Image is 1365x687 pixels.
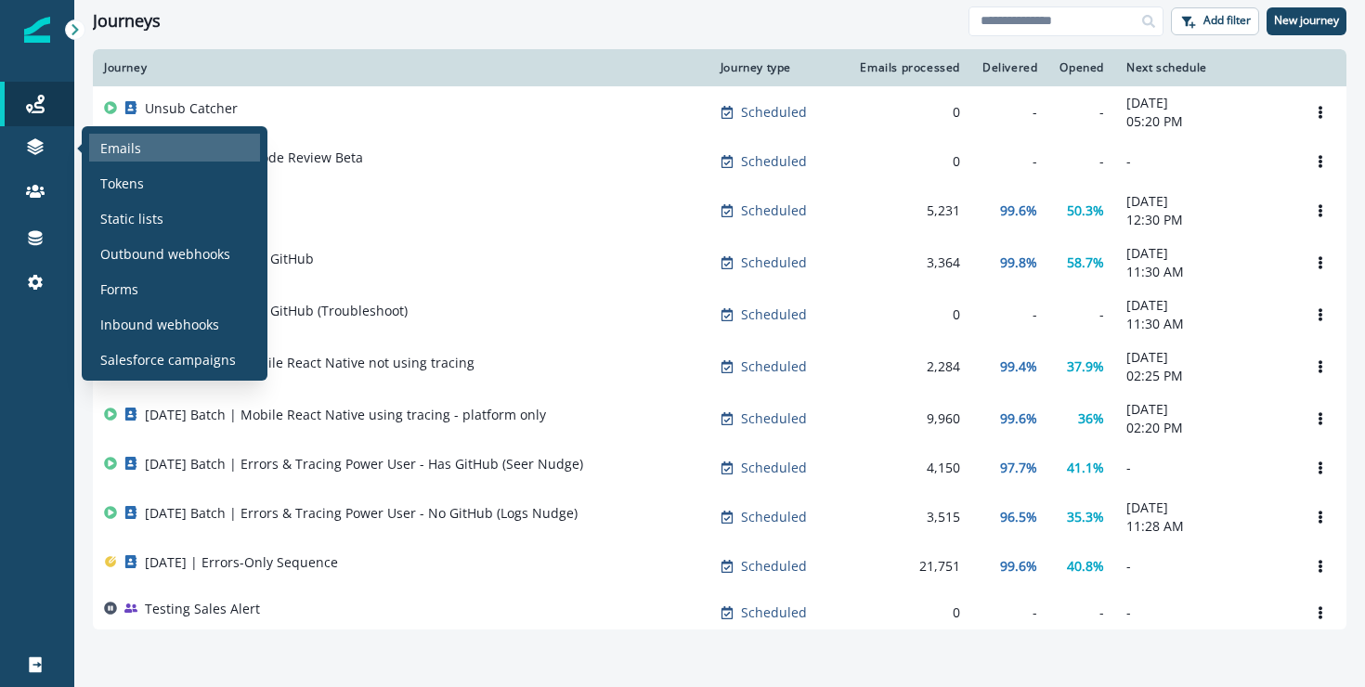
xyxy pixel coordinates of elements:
[145,455,583,473] p: [DATE] Batch | Errors & Tracing Power User - Has GitHub (Seer Nudge)
[855,253,960,272] div: 3,364
[855,103,960,122] div: 0
[145,302,408,320] p: Added Integration - GitHub (Troubleshoot)
[741,253,807,272] p: Scheduled
[93,491,1346,543] a: [DATE] Batch | Errors & Tracing Power User - No GitHub (Logs Nudge)Scheduled3,51596.5%35.3%[DATE]...
[1067,357,1104,376] p: 37.9%
[93,341,1346,393] a: [DATE] Batch | Mobile React Native not using tracingScheduled2,28499.4%37.9%[DATE]02:25 PMOptions
[1306,98,1335,126] button: Options
[1126,517,1283,536] p: 11:28 AM
[1274,14,1339,27] p: New journey
[741,409,807,428] p: Scheduled
[1306,353,1335,381] button: Options
[100,350,236,369] p: Salesforce campaigns
[1067,508,1104,526] p: 35.3%
[93,445,1346,491] a: [DATE] Batch | Errors & Tracing Power User - Has GitHub (Seer Nudge)Scheduled4,15097.7%41.1%-Options
[1126,60,1283,75] div: Next schedule
[1078,409,1104,428] p: 36%
[1306,301,1335,329] button: Options
[1000,357,1037,376] p: 99.4%
[741,305,807,324] p: Scheduled
[100,174,144,193] p: Tokens
[855,305,960,324] div: 0
[741,152,807,171] p: Scheduled
[93,86,1346,138] a: Unsub CatcherScheduled0--[DATE]05:20 PMOptions
[855,459,960,477] div: 4,150
[1306,552,1335,580] button: Options
[1126,112,1283,131] p: 05:20 PM
[100,279,138,299] p: Forms
[1306,197,1335,225] button: Options
[1000,253,1037,272] p: 99.8%
[741,357,807,376] p: Scheduled
[855,60,960,75] div: Emails processed
[145,600,260,618] p: Testing Sales Alert
[855,557,960,576] div: 21,751
[741,201,807,220] p: Scheduled
[1306,249,1335,277] button: Options
[855,357,960,376] div: 2,284
[1126,459,1283,477] p: -
[1059,152,1104,171] div: -
[1306,454,1335,482] button: Options
[1306,599,1335,627] button: Options
[741,103,807,122] p: Scheduled
[1267,7,1346,35] button: New journey
[1306,503,1335,531] button: Options
[93,393,1346,445] a: [DATE] Batch | Mobile React Native using tracing - platform onlyScheduled9,96099.6%36%[DATE]02:20...
[1000,201,1037,220] p: 99.6%
[145,553,338,572] p: [DATE] | Errors-Only Sequence
[1203,14,1251,27] p: Add filter
[89,240,260,267] a: Outbound webhooks
[1306,148,1335,175] button: Options
[1306,405,1335,433] button: Options
[1126,94,1283,112] p: [DATE]
[1059,60,1104,75] div: Opened
[741,459,807,477] p: Scheduled
[145,406,546,424] p: [DATE] Batch | Mobile React Native using tracing - platform only
[1067,201,1104,220] p: 50.3%
[100,315,219,334] p: Inbound webhooks
[982,60,1037,75] div: Delivered
[89,275,260,303] a: Forms
[89,204,260,232] a: Static lists
[1126,367,1283,385] p: 02:25 PM
[721,60,833,75] div: Journey type
[93,590,1346,636] a: Testing Sales AlertScheduled0---Options
[93,543,1346,590] a: [DATE] | Errors-Only SequenceScheduled21,75199.6%40.8%-Options
[1126,315,1283,333] p: 11:30 AM
[855,603,960,622] div: 0
[1059,603,1104,622] div: -
[1126,192,1283,211] p: [DATE]
[1000,508,1037,526] p: 96.5%
[104,60,698,75] div: Journey
[741,557,807,576] p: Scheduled
[89,169,260,197] a: Tokens
[145,99,238,118] p: Unsub Catcher
[1126,499,1283,517] p: [DATE]
[1000,557,1037,576] p: 99.6%
[1126,419,1283,437] p: 02:20 PM
[1126,263,1283,281] p: 11:30 AM
[1059,305,1104,324] div: -
[89,345,260,373] a: Salesforce campaigns
[93,11,161,32] h1: Journeys
[1126,211,1283,229] p: 12:30 PM
[1126,557,1283,576] p: -
[855,409,960,428] div: 9,960
[1059,103,1104,122] div: -
[982,603,1037,622] div: -
[982,152,1037,171] div: -
[741,603,807,622] p: Scheduled
[1126,603,1283,622] p: -
[1171,7,1259,35] button: Add filter
[100,209,163,228] p: Static lists
[145,354,474,372] p: [DATE] Batch | Mobile React Native not using tracing
[1067,557,1104,576] p: 40.8%
[1067,459,1104,477] p: 41.1%
[145,504,578,523] p: [DATE] Batch | Errors & Tracing Power User - No GitHub (Logs Nudge)
[741,508,807,526] p: Scheduled
[1000,459,1037,477] p: 97.7%
[93,138,1346,185] a: [DATE] Batch| AI Code Review BetaScheduled0---Options
[100,138,141,158] p: Emails
[982,305,1037,324] div: -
